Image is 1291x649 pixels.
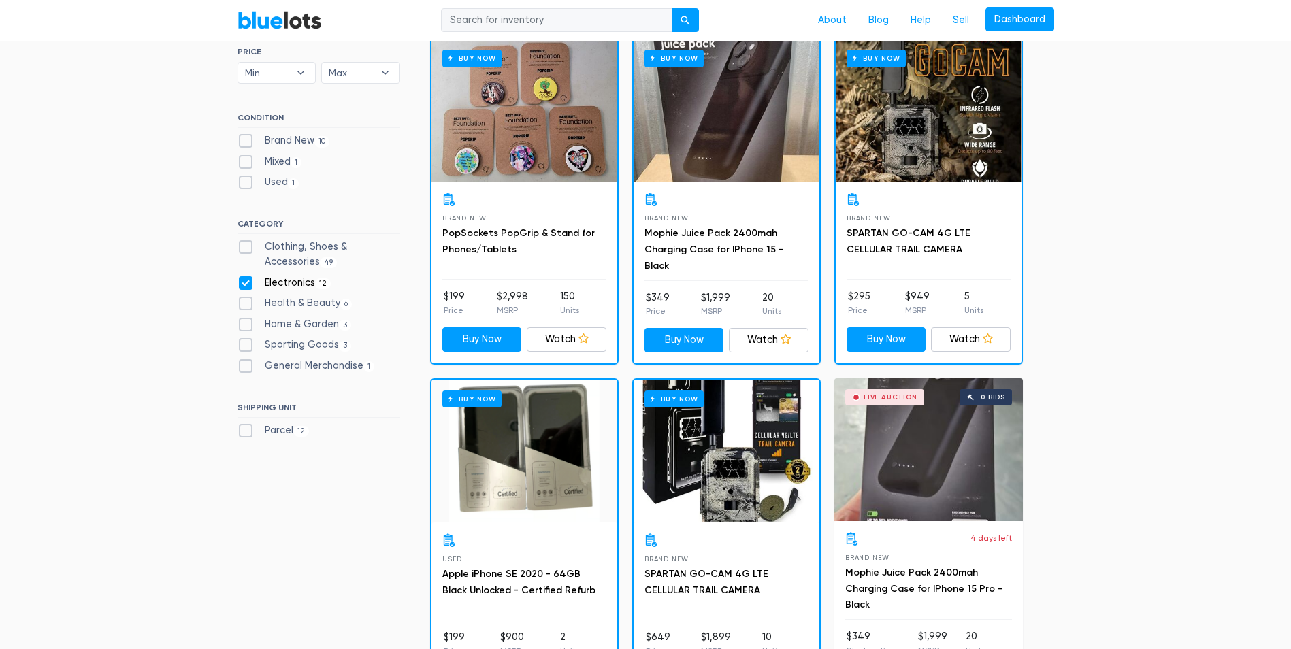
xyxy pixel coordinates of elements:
[847,50,906,67] h6: Buy Now
[845,567,1002,611] a: Mophie Juice Pack 2400mah Charging Case for IPhone 15 Pro - Black
[238,10,322,30] a: BlueLots
[238,47,400,56] h6: PRICE
[981,394,1005,401] div: 0 bids
[864,394,917,401] div: Live Auction
[848,289,870,316] li: $295
[762,305,781,317] p: Units
[905,289,930,316] li: $949
[238,219,400,234] h6: CATEGORY
[644,50,704,67] h6: Buy Now
[560,289,579,316] li: 150
[339,320,352,331] span: 3
[442,327,522,352] a: Buy Now
[431,39,617,182] a: Buy Now
[834,378,1023,521] a: Live Auction 0 bids
[431,380,617,522] a: Buy Now
[339,341,352,352] span: 3
[634,39,819,182] a: Buy Now
[288,178,299,189] span: 1
[701,290,730,318] li: $1,999
[942,7,980,33] a: Sell
[857,7,900,33] a: Blog
[238,359,375,373] label: General Merchandise
[497,304,528,316] p: MSRP
[646,305,670,317] p: Price
[931,327,1011,352] a: Watch
[964,304,983,316] p: Units
[442,50,502,67] h6: Buy Now
[238,403,400,418] h6: SHIPPING UNIT
[644,568,768,596] a: SPARTAN GO-CAM 4G LTE CELLULAR TRAIL CAMERA
[836,39,1022,182] a: Buy Now
[238,423,310,438] label: Parcel
[970,532,1012,544] p: 4 days left
[363,361,375,372] span: 1
[329,63,374,83] span: Max
[646,290,670,318] li: $349
[238,337,352,352] label: Sporting Goods
[238,296,353,311] label: Health & Beauty
[442,568,595,596] a: Apple iPhone SE 2020 - 64GB Black Unlocked - Certified Refurb
[238,154,302,169] label: Mixed
[644,328,724,352] a: Buy Now
[845,554,889,561] span: Brand New
[442,555,462,563] span: Used
[729,328,808,352] a: Watch
[441,8,672,33] input: Search for inventory
[238,175,299,190] label: Used
[238,113,400,128] h6: CONDITION
[497,289,528,316] li: $2,998
[905,304,930,316] p: MSRP
[238,276,331,290] label: Electronics
[847,227,970,255] a: SPARTAN GO-CAM 4G LTE CELLULAR TRAIL CAMERA
[444,304,465,316] p: Price
[560,304,579,316] p: Units
[644,555,689,563] span: Brand New
[644,214,689,222] span: Brand New
[442,214,487,222] span: Brand New
[900,7,942,33] a: Help
[442,227,595,255] a: PopSockets PopGrip & Stand for Phones/Tablets
[293,426,310,437] span: 12
[644,390,704,407] h6: Buy Now
[238,133,330,148] label: Brand New
[762,290,781,318] li: 20
[314,136,330,147] span: 10
[444,289,465,316] li: $199
[320,257,338,268] span: 49
[238,317,352,332] label: Home & Garden
[287,63,315,83] b: ▾
[644,227,783,271] a: Mophie Juice Pack 2400mah Charging Case for IPhone 15 - Black
[442,390,502,407] h6: Buy Now
[985,7,1054,32] a: Dashboard
[807,7,857,33] a: About
[847,214,891,222] span: Brand New
[315,278,331,289] span: 12
[340,299,353,310] span: 6
[238,239,400,269] label: Clothing, Shoes & Accessories
[634,380,819,522] a: Buy Now
[371,63,399,83] b: ▾
[847,327,926,352] a: Buy Now
[964,289,983,316] li: 5
[701,305,730,317] p: MSRP
[291,157,302,168] span: 1
[245,63,290,83] span: Min
[848,304,870,316] p: Price
[527,327,606,352] a: Watch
